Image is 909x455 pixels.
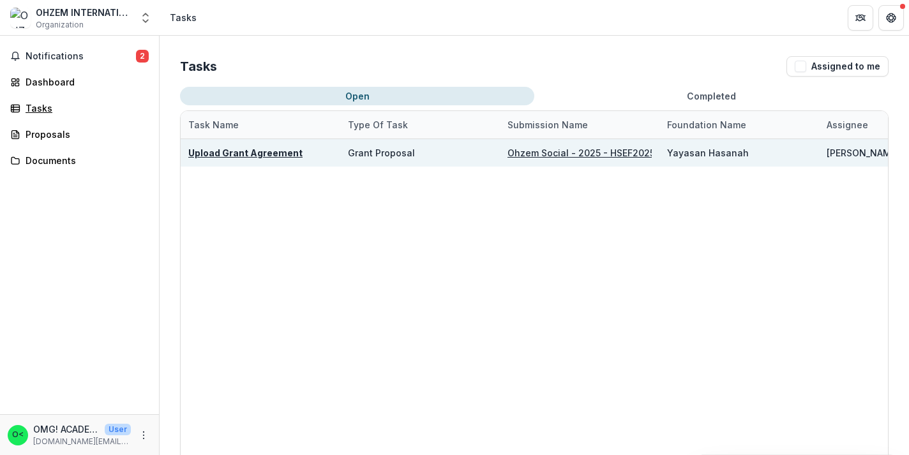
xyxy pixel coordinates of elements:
[26,154,144,167] div: Documents
[507,147,710,158] a: Ohzem Social - 2025 - HSEF2025 - SCENIC (1)
[165,8,202,27] nav: breadcrumb
[180,59,217,74] h2: Tasks
[534,87,889,105] button: Completed
[5,98,154,119] a: Tasks
[36,6,131,19] div: OHZEM INTERNATIONAL
[659,111,819,138] div: Foundation Name
[26,101,144,115] div: Tasks
[188,147,303,158] a: Upload Grant Agreement
[819,118,876,131] div: Assignee
[136,428,151,443] button: More
[136,50,149,63] span: 2
[137,5,154,31] button: Open entity switcher
[180,87,534,105] button: Open
[10,8,31,28] img: OHZEM INTERNATIONAL
[340,111,500,138] div: Type of Task
[5,124,154,145] a: Proposals
[5,71,154,93] a: Dashboard
[12,431,24,439] div: OMG! ACADEMY <omgbki.academy@gmail.com>
[33,436,131,447] p: [DOMAIN_NAME][EMAIL_ADDRESS][DOMAIN_NAME]
[33,422,100,436] p: OMG! ACADEMY <[DOMAIN_NAME][EMAIL_ADDRESS][DOMAIN_NAME]>
[36,19,84,31] span: Organization
[181,118,246,131] div: Task Name
[181,111,340,138] div: Task Name
[340,118,416,131] div: Type of Task
[26,51,136,62] span: Notifications
[786,56,889,77] button: Assigned to me
[5,46,154,66] button: Notifications2
[170,11,197,24] div: Tasks
[659,118,754,131] div: Foundation Name
[848,5,873,31] button: Partners
[667,146,749,160] div: Yayasan Hasanah
[348,146,415,160] div: Grant Proposal
[26,75,144,89] div: Dashboard
[26,128,144,141] div: Proposals
[5,150,154,171] a: Documents
[500,111,659,138] div: Submission Name
[105,424,131,435] p: User
[878,5,904,31] button: Get Help
[500,118,596,131] div: Submission Name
